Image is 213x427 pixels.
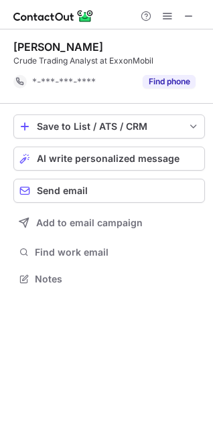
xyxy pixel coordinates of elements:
div: Crude Trading Analyst at ExxonMobil [13,55,205,67]
span: AI write personalized message [37,153,180,164]
div: Save to List / ATS / CRM [37,121,182,132]
button: Find work email [13,243,205,262]
button: save-profile-one-click [13,114,205,139]
button: Add to email campaign [13,211,205,235]
button: Reveal Button [143,75,196,88]
span: Send email [37,185,88,196]
span: Notes [35,273,200,285]
img: ContactOut v5.3.10 [13,8,94,24]
div: [PERSON_NAME] [13,40,103,54]
span: Find work email [35,246,200,258]
button: Notes [13,270,205,288]
button: AI write personalized message [13,147,205,171]
button: Send email [13,179,205,203]
span: Add to email campaign [36,218,143,228]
